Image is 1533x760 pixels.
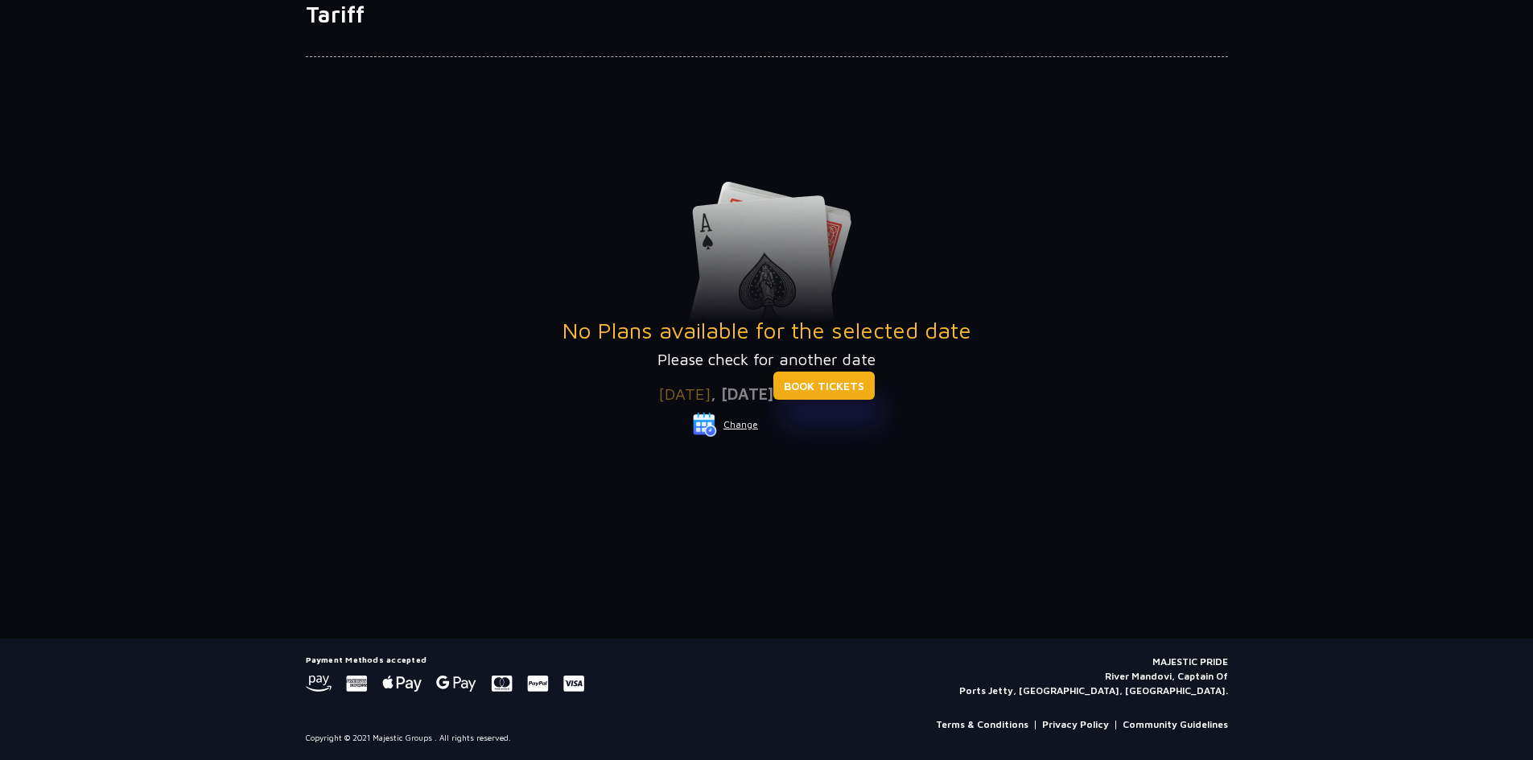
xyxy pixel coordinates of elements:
a: Terms & Conditions [936,717,1028,732]
h5: Payment Methods accepted [306,655,584,664]
a: BOOK TICKETS [773,372,875,400]
h1: Tariff [306,1,1228,28]
span: [DATE] [658,384,711,403]
p: MAJESTIC PRIDE River Mandovi, Captain Of Ports Jetty, [GEOGRAPHIC_DATA], [GEOGRAPHIC_DATA]. [959,655,1228,698]
a: Community Guidelines [1123,717,1228,732]
h3: No Plans available for the selected date [306,317,1228,344]
p: Copyright © 2021 Majestic Groups . All rights reserved. [306,732,511,744]
p: Please check for another date [306,347,1228,372]
button: Change [692,412,759,438]
a: Privacy Policy [1042,717,1109,732]
span: , [DATE] [711,384,773,403]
